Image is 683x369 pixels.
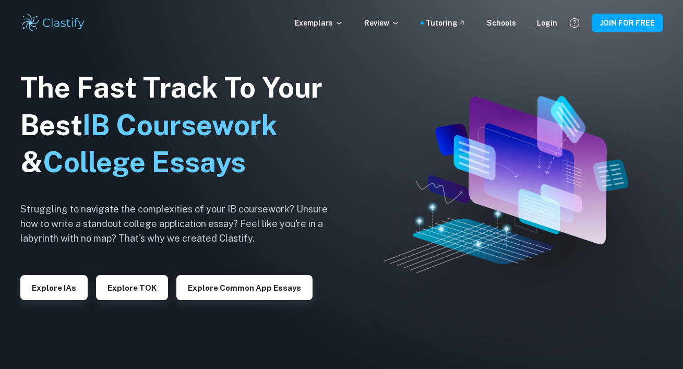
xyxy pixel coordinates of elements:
[566,14,583,32] button: Help and Feedback
[20,69,344,182] h1: The Fast Track To Your Best &
[384,96,628,273] img: Clastify hero
[20,13,87,33] img: Clastify logo
[592,14,663,32] button: JOIN FOR FREE
[364,17,400,29] p: Review
[20,275,88,300] button: Explore IAs
[295,17,343,29] p: Exemplars
[96,282,168,292] a: Explore TOK
[537,17,557,29] a: Login
[176,282,313,292] a: Explore Common App essays
[43,146,246,178] span: College Essays
[82,109,278,141] span: IB Coursework
[426,17,466,29] a: Tutoring
[176,275,313,300] button: Explore Common App essays
[96,275,168,300] button: Explore TOK
[20,202,344,246] h6: Struggling to navigate the complexities of your IB coursework? Unsure how to write a standout col...
[487,17,516,29] a: Schools
[20,282,88,292] a: Explore IAs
